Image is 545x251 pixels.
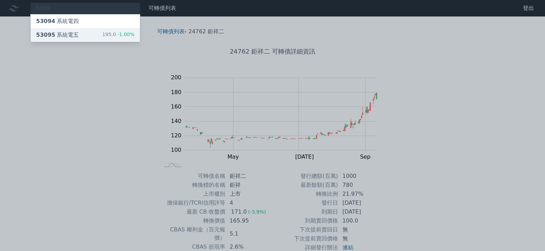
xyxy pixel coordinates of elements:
[511,218,545,251] div: 聊天小工具
[36,18,55,24] span: 53094
[511,218,545,251] iframe: Chat Widget
[36,31,79,39] div: 系統電五
[102,31,134,39] div: 195.0
[31,14,140,28] a: 53094系統電四
[36,17,79,25] div: 系統電四
[116,32,134,37] span: -1.00%
[31,28,140,42] a: 53095系統電五 195.0-1.00%
[36,32,55,38] span: 53095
